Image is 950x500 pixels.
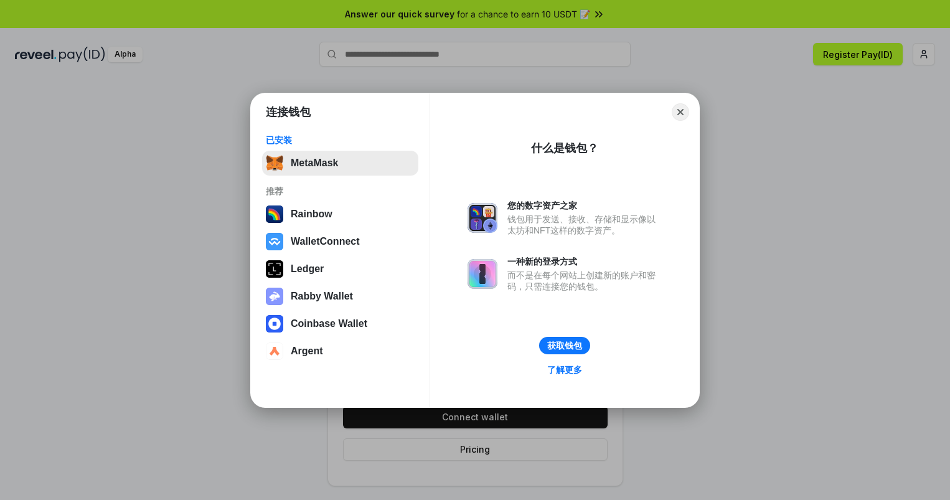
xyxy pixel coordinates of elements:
img: svg+xml,%3Csvg%20xmlns%3D%22http%3A%2F%2Fwww.w3.org%2F2000%2Fsvg%22%20fill%3D%22none%22%20viewBox... [468,203,497,233]
img: svg+xml,%3Csvg%20width%3D%2228%22%20height%3D%2228%22%20viewBox%3D%220%200%2028%2028%22%20fill%3D... [266,315,283,333]
button: Ledger [262,257,418,281]
button: 获取钱包 [539,337,590,354]
div: 一种新的登录方式 [507,256,662,267]
img: svg+xml,%3Csvg%20xmlns%3D%22http%3A%2F%2Fwww.w3.org%2F2000%2Fsvg%22%20fill%3D%22none%22%20viewBox... [266,288,283,305]
h1: 连接钱包 [266,105,311,120]
img: svg+xml,%3Csvg%20width%3D%22120%22%20height%3D%22120%22%20viewBox%3D%220%200%20120%20120%22%20fil... [266,205,283,223]
button: Rabby Wallet [262,284,418,309]
div: MetaMask [291,158,338,169]
img: svg+xml,%3Csvg%20width%3D%2228%22%20height%3D%2228%22%20viewBox%3D%220%200%2028%2028%22%20fill%3D... [266,342,283,360]
div: WalletConnect [291,236,360,247]
img: svg+xml,%3Csvg%20width%3D%2228%22%20height%3D%2228%22%20viewBox%3D%220%200%2028%2028%22%20fill%3D... [266,233,283,250]
button: WalletConnect [262,229,418,254]
button: Rainbow [262,202,418,227]
button: Coinbase Wallet [262,311,418,336]
img: svg+xml,%3Csvg%20fill%3D%22none%22%20height%3D%2233%22%20viewBox%3D%220%200%2035%2033%22%20width%... [266,154,283,172]
div: 什么是钱包？ [531,141,598,156]
a: 了解更多 [540,362,590,378]
div: Coinbase Wallet [291,318,367,329]
div: 您的数字资产之家 [507,200,662,211]
button: Argent [262,339,418,364]
div: 而不是在每个网站上创建新的账户和密码，只需连接您的钱包。 [507,270,662,292]
img: svg+xml,%3Csvg%20xmlns%3D%22http%3A%2F%2Fwww.w3.org%2F2000%2Fsvg%22%20fill%3D%22none%22%20viewBox... [468,259,497,289]
div: 已安装 [266,134,415,146]
button: Close [672,103,689,121]
div: 钱包用于发送、接收、存储和显示像以太坊和NFT这样的数字资产。 [507,214,662,236]
button: MetaMask [262,151,418,176]
div: Rabby Wallet [291,291,353,302]
div: Ledger [291,263,324,275]
div: Argent [291,346,323,357]
div: Rainbow [291,209,332,220]
div: 了解更多 [547,364,582,375]
div: 推荐 [266,186,415,197]
img: svg+xml,%3Csvg%20xmlns%3D%22http%3A%2F%2Fwww.w3.org%2F2000%2Fsvg%22%20width%3D%2228%22%20height%3... [266,260,283,278]
div: 获取钱包 [547,340,582,351]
